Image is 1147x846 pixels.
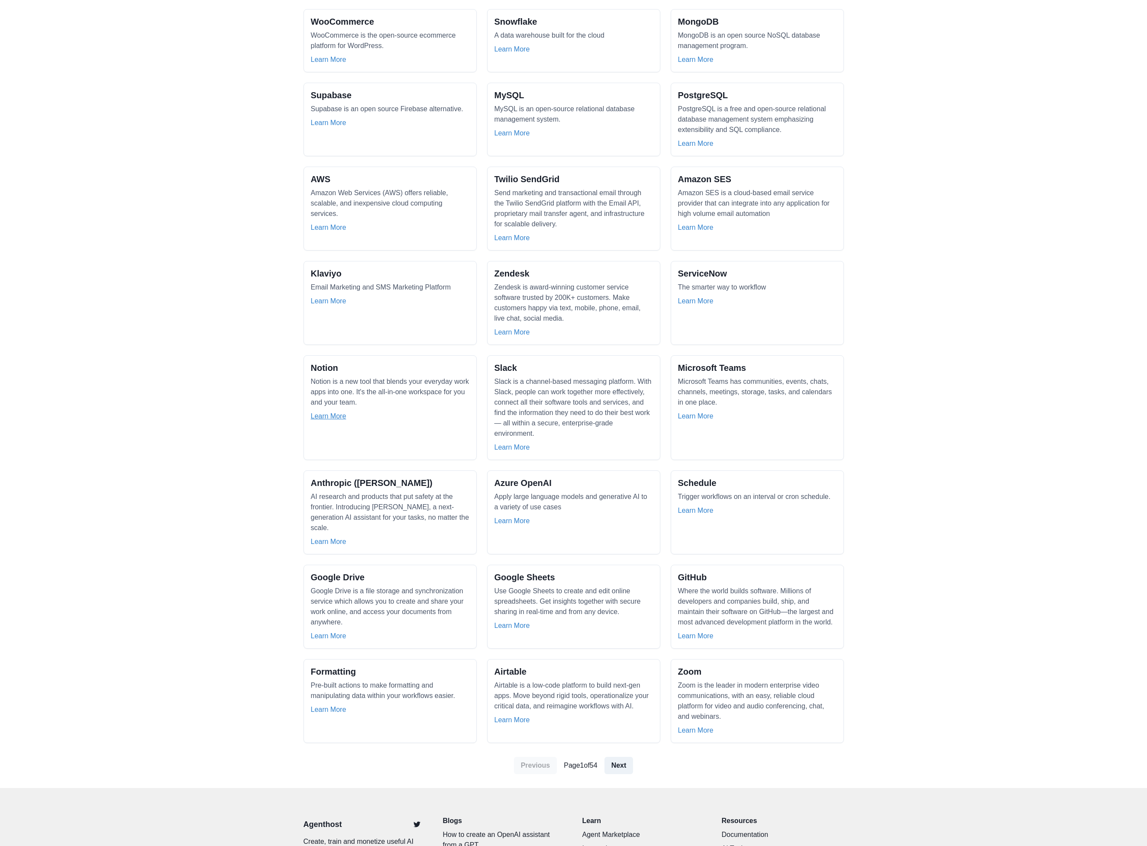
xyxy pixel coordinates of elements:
[311,537,346,547] a: Learn More
[494,442,530,453] a: Learn More
[722,830,844,840] a: Documentation
[311,411,346,421] a: Learn More
[494,572,555,582] h2: Google Sheets
[304,819,342,830] a: Agenthost
[678,363,746,373] h2: Microsoft Teams
[678,296,714,306] a: Learn More
[678,138,714,149] a: Learn More
[494,492,653,512] p: Apply large language models and generative AI to a variety of use cases
[311,188,469,219] p: Amazon Web Services (AWS) offers reliable, scalable, and inexpensive cloud computing services.
[678,30,837,51] p: MongoDB is an open source NoSQL database management program.
[311,104,463,114] p: Supabase is an open source Firebase alternative.
[494,621,530,631] a: Learn More
[582,830,704,840] a: Agent Marketplace
[494,188,653,229] p: Send marketing and transactional email through the Twilio SendGrid platform with the Email API, p...
[311,376,469,408] p: Notion is a new tool that blends your everyday work apps into one. It's the all-in-one workspace ...
[311,704,346,715] a: Learn More
[311,296,346,306] a: Learn More
[494,104,653,125] p: MySQL is an open-source relational database management system.
[311,363,338,373] h2: Notion
[311,282,451,293] p: Email Marketing and SMS Marketing Platform
[678,478,717,488] h2: Schedule
[494,16,537,27] h2: Snowflake
[678,16,719,27] h2: MongoDB
[678,174,731,184] h2: Amazon SES
[678,376,837,408] p: Microsoft Teams has communities, events, chats, channels, meetings, storage, tasks, and calendars...
[311,16,374,27] h2: WooCommerce
[582,816,704,826] p: Learn
[311,55,346,65] a: Learn More
[678,282,766,293] p: The smarter way to workflow
[311,118,346,128] a: Learn More
[604,757,633,774] a: Next
[678,188,837,219] p: Amazon SES is a cloud-based email service provider that can integrate into any application for hi...
[678,55,714,65] a: Learn More
[408,816,426,833] a: Twitter
[494,586,653,617] p: Use Google Sheets to create and edit online spreadsheets. Get insights together with secure shari...
[678,505,714,516] a: Learn More
[494,44,530,55] a: Learn More
[311,572,365,582] h2: Google Drive
[678,586,837,627] p: Where the world builds software. Millions of developers and companies build, ship, and maintain t...
[494,233,530,243] a: Learn More
[564,760,597,771] p: Page 1 of 54
[494,715,530,725] a: Learn More
[311,492,469,533] p: AI research and products that put safety at the frontier. Introducing [PERSON_NAME], a next-gener...
[494,478,552,488] h2: Azure OpenAI
[311,90,352,100] h2: Supabase
[678,411,714,421] a: Learn More
[494,174,560,184] h2: Twilio SendGrid
[678,268,727,279] h2: ServiceNow
[678,572,707,582] h2: GitHub
[311,174,331,184] h2: AWS
[311,30,469,51] p: WooCommerce is the open-source ecommerce platform for WordPress.
[311,268,342,279] h2: Klaviyo
[311,478,433,488] h2: Anthropic ([PERSON_NAME])
[678,631,714,641] a: Learn More
[678,104,837,135] p: PostgreSQL is a free and open-source relational database management system emphasizing extensibil...
[494,90,524,100] h2: MySQL
[494,376,653,439] p: Slack is a channel-based messaging platform. With Slack, people can work together more effectivel...
[678,492,830,502] p: Trigger workflows on an interval or cron schedule.
[311,631,346,641] a: Learn More
[494,327,530,338] a: Learn More
[494,363,517,373] h2: Slack
[678,90,728,100] h2: PostgreSQL
[494,680,653,711] p: Airtable is a low-code platform to build next-gen apps. Move beyond rigid tools, operationalize y...
[494,666,527,677] h2: Airtable
[311,586,469,627] p: Google Drive is a file storage and synchronization service which allows you to create and share y...
[494,128,530,138] a: Learn More
[443,816,565,826] a: Blogs
[311,666,356,677] h2: Formatting
[311,680,469,701] p: Pre-built actions to make formatting and manipulating data within your workflows easier.
[494,282,653,324] p: Zendesk is award-winning customer service software trusted by 200K+ customers. Make customers hap...
[494,30,604,41] p: A data warehouse built for the cloud
[494,516,530,526] a: Learn More
[514,757,557,774] a: Previous
[722,816,844,826] p: Resources
[678,666,701,677] h2: Zoom
[311,222,346,233] a: Learn More
[678,680,837,722] p: Zoom is the leader in modern enterprise video communications, with an easy, reliable cloud platfo...
[678,725,714,736] a: Learn More
[494,268,530,279] h2: Zendesk
[678,222,714,233] a: Learn More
